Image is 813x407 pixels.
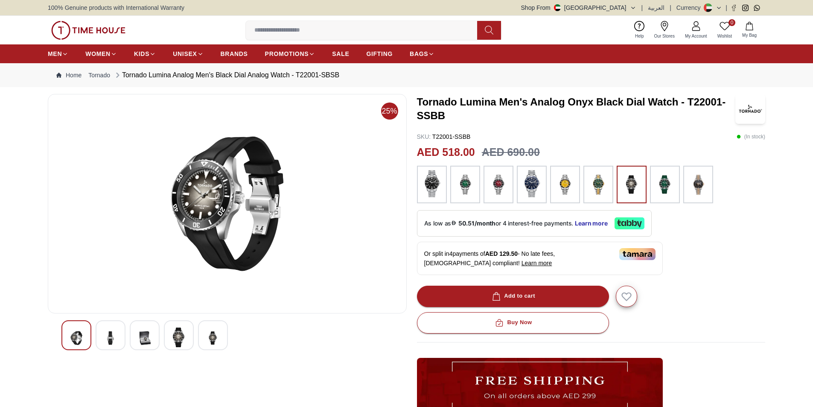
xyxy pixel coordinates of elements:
[205,328,221,348] img: Tornado Lumina Analog Men's Black Dial Analog Watch - T22001-SBSB
[485,250,518,257] span: AED 129.50
[88,71,110,79] a: Tornado
[173,46,203,61] a: UNISEX
[103,328,118,348] img: Tornado Lumina Analog Men's Black Dial Analog Watch - T22001-SBSB
[735,94,765,124] img: Tornado Lumina Men's Analog Onyx Black Dial Watch - T22001-SSBB
[754,5,760,11] a: Whatsapp
[676,3,704,12] div: Currency
[493,318,532,328] div: Buy Now
[417,132,471,141] p: T22001-SSBB
[48,50,62,58] span: MEN
[381,102,398,120] span: 25%
[417,95,736,123] h3: Tornado Lumina Men's Analog Onyx Black Dial Watch - T22001-SSBB
[490,291,535,301] div: Add to cart
[410,46,434,61] a: BAGS
[417,242,663,275] div: Or split in 4 payments of - No late fees, [DEMOGRAPHIC_DATA] compliant!
[648,3,664,12] button: العربية
[171,328,186,347] img: Tornado Lumina Analog Men's Black Dial Analog Watch - T22001-SBSB
[48,46,68,61] a: MEN
[417,144,475,161] h2: AED 518.00
[737,20,762,40] button: My Bag
[654,170,676,199] img: ...
[51,21,125,40] img: ...
[670,3,671,12] span: |
[739,32,760,38] span: My Bag
[173,50,197,58] span: UNISEX
[649,19,680,41] a: Our Stores
[366,50,393,58] span: GIFTING
[554,170,576,199] img: ...
[619,248,656,260] img: Tamara
[726,3,727,12] span: |
[728,19,735,26] span: 0
[134,46,156,61] a: KIDS
[69,328,84,348] img: Tornado Lumina Analog Men's Black Dial Analog Watch - T22001-SBSB
[737,132,765,141] p: ( In stock )
[48,3,184,12] span: 100% Genuine products with International Warranty
[55,101,399,306] img: Tornado Lumina Analog Men's Black Dial Analog Watch - T22001-SBSB
[417,286,609,307] button: Add to cart
[731,5,737,11] a: Facebook
[488,170,509,199] img: ...
[265,50,309,58] span: PROMOTIONS
[417,133,431,140] span: SKU :
[221,50,248,58] span: BRANDS
[85,46,117,61] a: WOMEN
[554,4,561,11] img: United Arab Emirates
[332,46,349,61] a: SALE
[410,50,428,58] span: BAGS
[714,33,735,39] span: Wishlist
[85,50,111,58] span: WOMEN
[621,170,642,199] img: ...
[682,33,711,39] span: My Account
[482,144,540,161] h3: AED 690.00
[630,19,649,41] a: Help
[221,46,248,61] a: BRANDS
[712,19,737,41] a: 0Wishlist
[632,33,647,39] span: Help
[56,71,82,79] a: Home
[588,170,609,199] img: ...
[114,70,339,80] div: Tornado Lumina Analog Men's Black Dial Analog Watch - T22001-SBSB
[688,170,709,199] img: ...
[332,50,349,58] span: SALE
[48,63,765,87] nav: Breadcrumb
[137,328,152,348] img: Tornado Lumina Analog Men's Black Dial Analog Watch - T22001-SBSB
[134,50,149,58] span: KIDS
[455,170,476,199] img: ...
[651,33,678,39] span: Our Stores
[521,3,636,12] button: Shop From[GEOGRAPHIC_DATA]
[421,170,443,197] img: ...
[641,3,643,12] span: |
[417,312,609,334] button: Buy Now
[265,46,315,61] a: PROMOTIONS
[742,5,749,11] a: Instagram
[366,46,393,61] a: GIFTING
[521,170,542,197] img: ...
[522,260,552,266] span: Learn more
